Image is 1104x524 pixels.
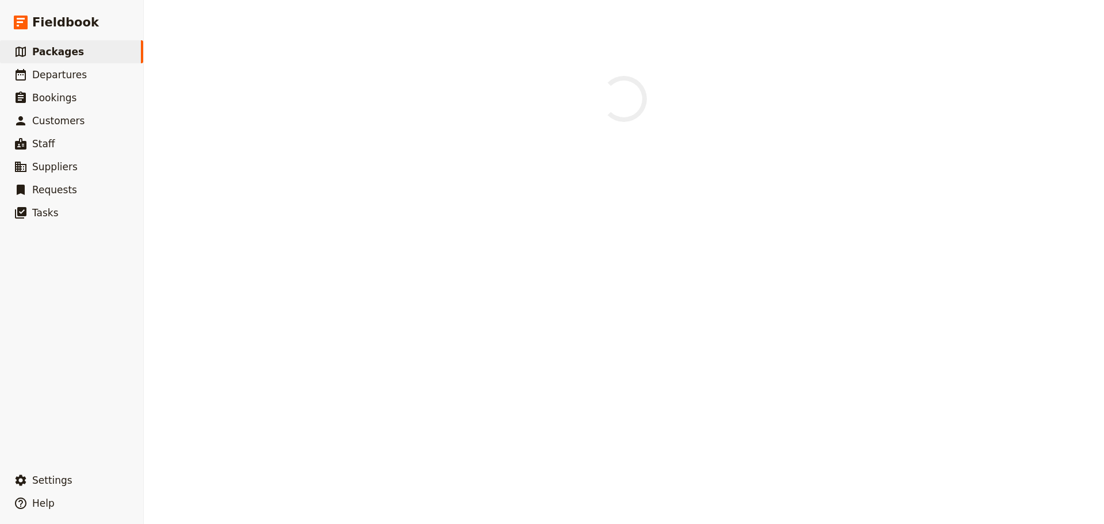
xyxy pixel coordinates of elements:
span: Help [32,498,55,509]
span: Fieldbook [32,14,99,31]
span: Customers [32,115,85,127]
span: Staff [32,138,55,150]
span: Tasks [32,207,59,219]
span: Suppliers [32,161,78,173]
span: Settings [32,475,72,486]
span: Departures [32,69,87,81]
span: Packages [32,46,84,58]
span: Bookings [32,92,76,104]
span: Requests [32,184,77,196]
